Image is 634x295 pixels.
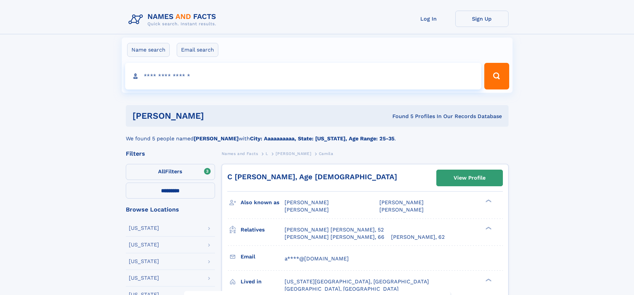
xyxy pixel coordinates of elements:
[484,278,492,282] div: ❯
[266,151,268,156] span: L
[285,286,399,292] span: [GEOGRAPHIC_DATA], [GEOGRAPHIC_DATA]
[227,173,397,181] a: C [PERSON_NAME], Age [DEMOGRAPHIC_DATA]
[158,168,165,175] span: All
[484,226,492,230] div: ❯
[194,135,239,142] b: [PERSON_NAME]
[484,199,492,203] div: ❯
[379,207,424,213] span: [PERSON_NAME]
[276,151,311,156] span: [PERSON_NAME]
[250,135,394,142] b: City: Aaaaaaaaaa, State: [US_STATE], Age Range: 25-35
[241,224,285,235] h3: Relatives
[298,113,502,120] div: Found 5 Profiles In Our Records Database
[129,275,159,281] div: [US_STATE]
[285,278,429,285] span: [US_STATE][GEOGRAPHIC_DATA], [GEOGRAPHIC_DATA]
[455,11,509,27] a: Sign Up
[125,63,482,89] input: search input
[126,127,509,143] div: We found 5 people named with .
[266,149,268,158] a: L
[126,151,215,157] div: Filters
[177,43,218,57] label: Email search
[379,199,424,206] span: [PERSON_NAME]
[126,11,222,29] img: Logo Names and Facts
[126,207,215,213] div: Browse Locations
[402,11,455,27] a: Log In
[129,225,159,231] div: [US_STATE]
[241,276,285,287] h3: Lived in
[319,151,333,156] span: Camila
[391,233,445,241] a: [PERSON_NAME], 62
[222,149,258,158] a: Names and Facts
[127,43,170,57] label: Name search
[484,63,509,89] button: Search Button
[285,207,329,213] span: [PERSON_NAME]
[129,242,159,247] div: [US_STATE]
[132,112,298,120] h1: [PERSON_NAME]
[285,226,384,233] a: [PERSON_NAME] [PERSON_NAME], 52
[241,197,285,208] h3: Also known as
[129,259,159,264] div: [US_STATE]
[241,251,285,262] h3: Email
[126,164,215,180] label: Filters
[285,233,384,241] a: [PERSON_NAME] [PERSON_NAME], 66
[437,170,503,186] a: View Profile
[454,170,486,186] div: View Profile
[276,149,311,158] a: [PERSON_NAME]
[285,199,329,206] span: [PERSON_NAME]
